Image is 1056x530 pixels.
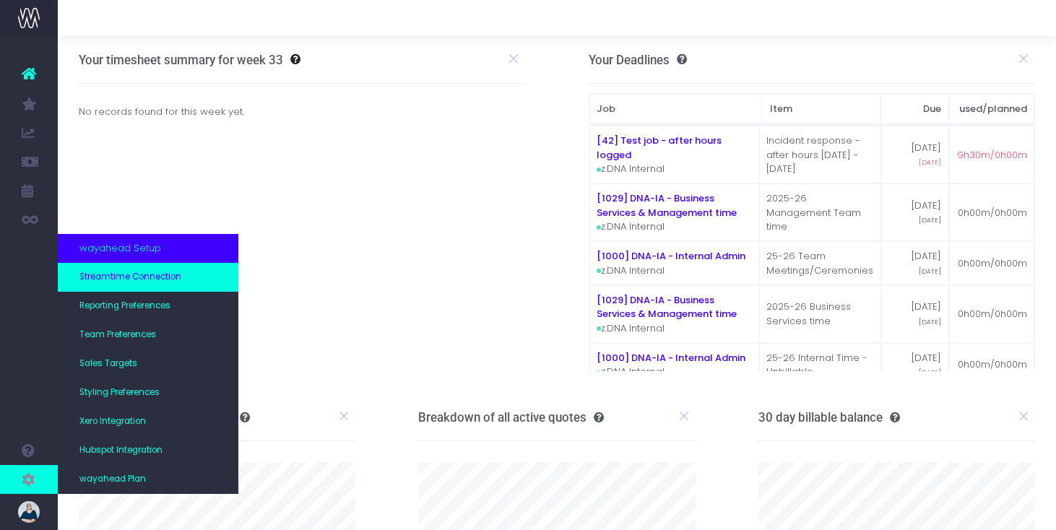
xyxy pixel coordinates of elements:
div: No records found for this week yet. [68,105,537,119]
td: [DATE] [881,126,949,183]
td: 25-26 Team Meetings/Ceremonies [759,241,882,285]
td: [DATE] [881,183,949,241]
span: Streamtime Connection [79,271,181,284]
a: Hubspot Integration [58,436,238,465]
span: [DATE] [919,368,941,378]
h3: 30 day billable balance [758,410,900,425]
td: Incident response - after hours [DATE] - [DATE] [759,126,882,183]
span: Reporting Preferences [79,300,170,313]
span: Team Preferences [79,329,156,342]
span: 0h00m/0h00m [958,206,1027,220]
a: [42] Test job - after hours logged [597,134,722,162]
th: used/planned: activate to sort column ascending [949,94,1034,124]
h3: Breakdown of all active quotes [418,410,604,425]
a: [1029] DNA-IA - Business Services & Management time [597,191,737,220]
span: Styling Preferences [79,386,160,399]
span: 0h00m/0h00m [958,357,1027,372]
a: Styling Preferences [58,378,238,407]
span: wayahead Setup [79,241,161,256]
td: 25-26 Internal Time - Unbillable [759,343,882,387]
td: z.DNA Internal [589,285,759,343]
a: Streamtime Connection [58,263,238,292]
a: wayahead Plan [58,465,238,494]
span: [DATE] [919,266,941,277]
span: Sales Targets [79,357,137,370]
a: Team Preferences [58,321,238,349]
a: Xero Integration [58,407,238,436]
td: 2025-26 Business Services time [759,285,882,343]
h3: Your timesheet summary for week 33 [79,53,283,67]
span: 0h00m/0h00m [958,256,1027,271]
span: wayahead Plan [79,473,146,486]
span: Xero Integration [79,415,146,428]
span: [DATE] [919,317,941,327]
td: [DATE] [881,285,949,343]
th: Item: activate to sort column ascending [762,94,880,124]
td: z.DNA Internal [589,241,759,285]
td: z.DNA Internal [589,343,759,387]
a: [1000] DNA-IA - Internal Admin [597,249,745,263]
a: Sales Targets [58,349,238,378]
span: 0h00m/0h00m [958,307,1027,321]
h3: Your Deadlines [589,53,687,67]
td: z.DNA Internal [589,183,759,241]
a: [1000] DNA-IA - Internal Admin [597,351,745,365]
th: Job: activate to sort column ascending [589,94,763,124]
img: images/default_profile_image.png [18,501,40,523]
span: 9h30m/0h00m [957,148,1027,162]
a: Reporting Preferences [58,292,238,321]
td: 2025-26 Management Team time [759,183,882,241]
a: [1029] DNA-IA - Business Services & Management time [597,293,737,321]
span: Hubspot Integration [79,444,163,457]
th: Due: activate to sort column ascending [880,94,949,124]
td: [DATE] [881,343,949,387]
td: z.DNA Internal [589,126,759,183]
td: [DATE] [881,241,949,285]
span: [DATE] [919,157,941,168]
span: [DATE] [919,215,941,225]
